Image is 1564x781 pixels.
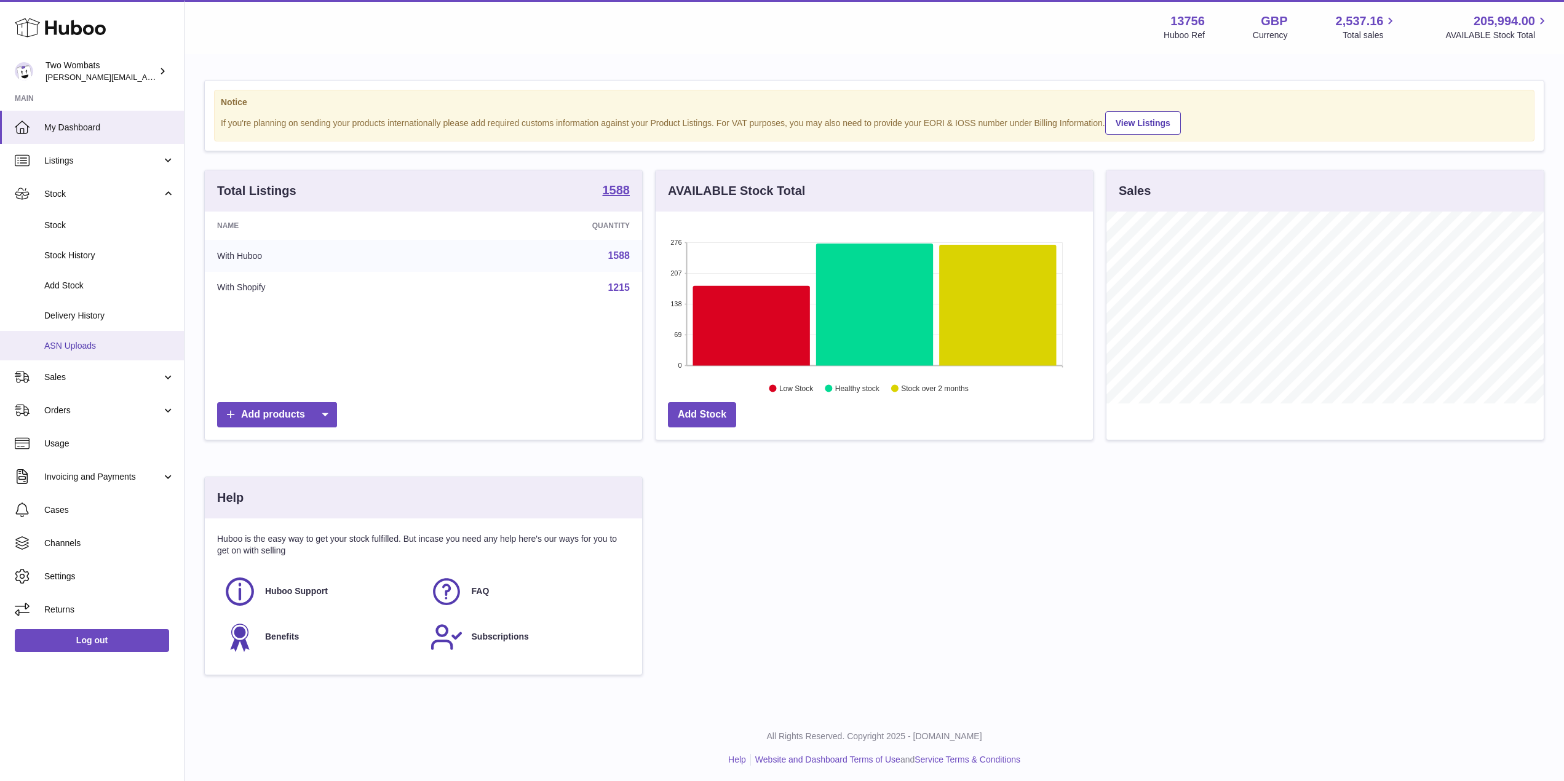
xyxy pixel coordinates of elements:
[1261,13,1287,30] strong: GBP
[430,620,624,654] a: Subscriptions
[779,384,814,393] text: Low Stock
[265,631,299,643] span: Benefits
[668,183,805,199] h3: AVAILABLE Stock Total
[44,280,175,291] span: Add Stock
[44,571,175,582] span: Settings
[44,340,175,352] span: ASN Uploads
[1445,13,1549,41] a: 205,994.00 AVAILABLE Stock Total
[205,212,440,240] th: Name
[265,585,328,597] span: Huboo Support
[44,250,175,261] span: Stock History
[440,212,642,240] th: Quantity
[46,72,312,82] span: [PERSON_NAME][EMAIL_ADDRESS][PERSON_NAME][DOMAIN_NAME]
[44,604,175,616] span: Returns
[430,575,624,608] a: FAQ
[1474,13,1535,30] span: 205,994.00
[901,384,968,393] text: Stock over 2 months
[751,754,1020,766] li: and
[44,471,162,483] span: Invoicing and Payments
[1170,13,1205,30] strong: 13756
[670,269,681,277] text: 207
[608,250,630,261] a: 1588
[44,405,162,416] span: Orders
[1343,30,1397,41] span: Total sales
[15,629,169,651] a: Log out
[1253,30,1288,41] div: Currency
[668,402,736,427] a: Add Stock
[835,384,880,393] text: Healthy stock
[603,184,630,196] strong: 1588
[44,438,175,450] span: Usage
[1105,111,1181,135] a: View Listings
[1336,13,1384,30] span: 2,537.16
[44,504,175,516] span: Cases
[205,272,440,304] td: With Shopify
[755,755,900,764] a: Website and Dashboard Terms of Use
[1445,30,1549,41] span: AVAILABLE Stock Total
[678,362,681,369] text: 0
[472,585,490,597] span: FAQ
[674,331,681,338] text: 69
[217,533,630,557] p: Huboo is the easy way to get your stock fulfilled. But incase you need any help here's our ways f...
[44,220,175,231] span: Stock
[670,300,681,307] text: 138
[15,62,33,81] img: philip.carroll@twowombats.com
[608,282,630,293] a: 1215
[221,97,1528,108] strong: Notice
[46,60,156,83] div: Two Wombats
[44,122,175,133] span: My Dashboard
[194,731,1554,742] p: All Rights Reserved. Copyright 2025 - [DOMAIN_NAME]
[670,239,681,246] text: 276
[915,755,1020,764] a: Service Terms & Conditions
[223,620,418,654] a: Benefits
[603,184,630,199] a: 1588
[44,537,175,549] span: Channels
[44,155,162,167] span: Listings
[1164,30,1205,41] div: Huboo Ref
[217,183,296,199] h3: Total Listings
[223,575,418,608] a: Huboo Support
[1336,13,1398,41] a: 2,537.16 Total sales
[221,109,1528,135] div: If you're planning on sending your products internationally please add required customs informati...
[44,371,162,383] span: Sales
[205,240,440,272] td: With Huboo
[472,631,529,643] span: Subscriptions
[217,402,337,427] a: Add products
[1119,183,1151,199] h3: Sales
[44,188,162,200] span: Stock
[44,310,175,322] span: Delivery History
[217,490,244,506] h3: Help
[728,755,746,764] a: Help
